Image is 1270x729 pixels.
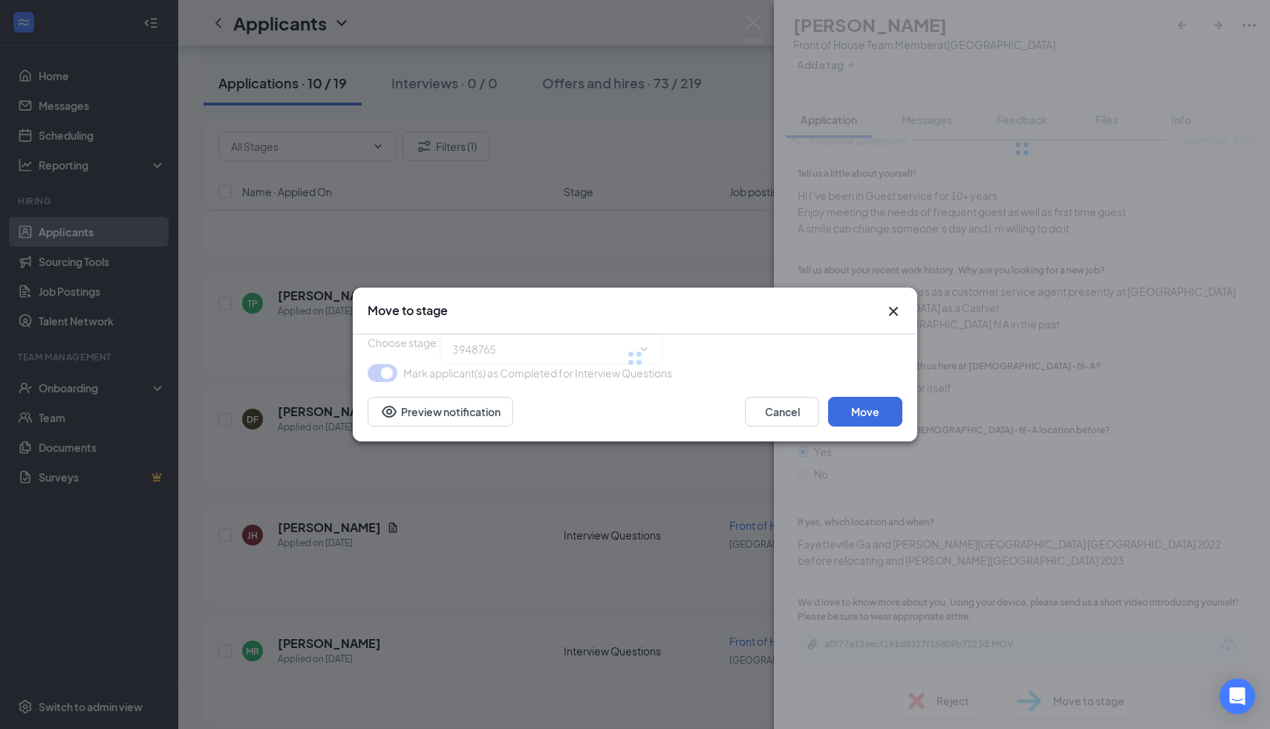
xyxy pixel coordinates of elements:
[885,302,902,320] svg: Cross
[368,302,448,319] h3: Move to stage
[745,397,819,427] button: Cancel
[1219,678,1255,714] div: Open Intercom Messenger
[380,403,398,421] svg: Eye
[828,397,902,427] button: Move
[885,302,902,320] button: Close
[368,397,513,427] button: Preview notificationEye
